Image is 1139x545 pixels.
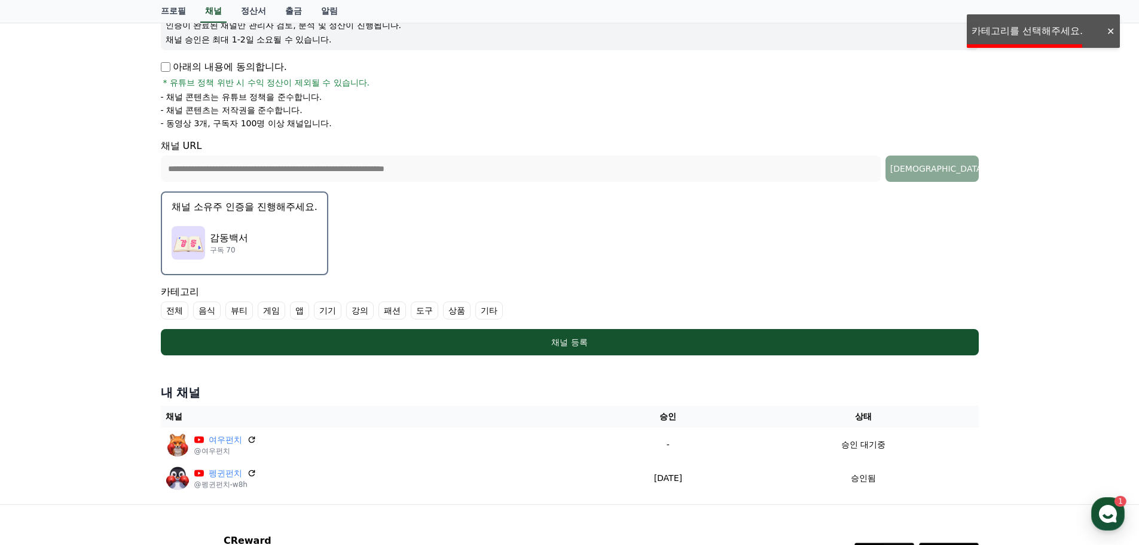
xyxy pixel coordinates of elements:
p: @여우펀치 [194,446,256,456]
button: 채널 소유주 인증을 진행해주세요. 감동백서 감동백서 구독 70 [161,191,328,275]
label: 기기 [314,302,341,319]
p: 채널 승인은 최대 1-2일 소요될 수 있습니다. [166,34,974,45]
img: 펭귄펀치 [166,466,190,490]
p: - [593,439,744,451]
p: - 채널 콘텐츠는 저작권을 준수합니다. [161,104,303,116]
p: [DATE] [593,472,744,485]
p: 아래의 내용에 동의합니다. [161,60,287,74]
label: 뷰티 [225,302,253,319]
label: 앱 [290,302,309,319]
span: 홈 [38,397,45,407]
div: 채널 URL [161,139,979,182]
label: 강의 [346,302,374,319]
a: 1대화 [79,379,154,409]
a: 여우펀치 [209,434,242,446]
button: 채널 등록 [161,329,979,355]
img: 감동백서 [172,226,205,260]
a: 홈 [4,379,79,409]
p: @펭귄펀치-w8h [194,480,256,489]
span: * 유튜브 정책 위반 시 수익 정산이 제외될 수 있습니다. [163,77,370,89]
p: - 채널 콘텐츠는 유튜브 정책을 준수합니다. [161,91,322,103]
th: 승인 [588,406,749,428]
label: 기타 [475,302,503,319]
th: 채널 [161,406,588,428]
a: 설정 [154,379,230,409]
p: - 동영상 3개, 구독자 100명 이상 채널입니다. [161,117,332,129]
label: 전체 [161,302,188,319]
p: 구독 70 [210,245,248,255]
p: 승인 대기중 [841,439,885,451]
th: 상태 [749,406,979,428]
label: 게임 [258,302,285,319]
div: 카테고리 [161,285,979,319]
span: 대화 [109,398,124,407]
label: 음식 [193,302,221,319]
button: [DEMOGRAPHIC_DATA] [885,156,979,182]
label: 패션 [378,302,406,319]
span: 설정 [185,397,199,407]
div: 채널 등록 [185,336,955,348]
label: 도구 [411,302,438,319]
p: 채널 소유주 인증을 진행해주세요. [172,200,317,214]
span: 1 [121,379,126,388]
p: 감동백서 [210,231,248,245]
div: [DEMOGRAPHIC_DATA] [890,163,974,175]
p: 승인됨 [851,472,876,485]
a: 펭귄펀치 [209,467,242,480]
h4: 내 채널 [161,384,979,401]
p: 인증이 완료된 채널만 관리자 검토, 분석 및 정산이 진행됩니다. [166,19,974,31]
img: 여우펀치 [166,433,190,456]
label: 상품 [443,302,471,319]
